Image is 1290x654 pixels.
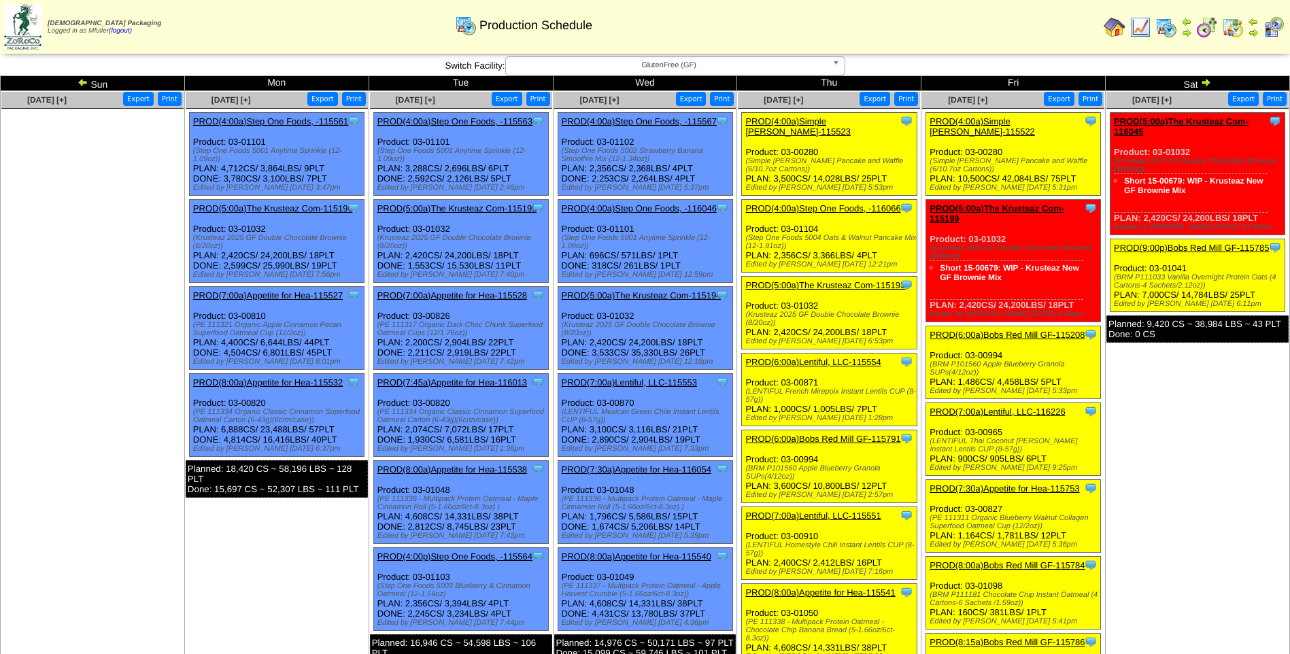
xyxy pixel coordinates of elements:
img: arrowright.gif [1181,27,1192,38]
img: Tooltip [531,462,545,476]
div: Edited by [PERSON_NAME] [DATE] 7:44pm [377,619,548,627]
img: calendarinout.gif [1222,16,1244,38]
div: (PE 111338 - Multipack Protein Oatmeal - Chocolate Chip Banana Bread (5-1.66oz/6ct-8.3oz)) [745,618,916,642]
div: (PE 111311 Organic Blueberry Walnut Collagen Superfood Oatmeal Cup (12/2oz)) [930,514,1100,530]
span: GlutenFree (GF) [511,57,827,73]
td: Sat [1106,76,1290,91]
div: (PE 111336 - Multipack Protein Oatmeal - Maple Cinnamon Roll (5-1.66oz/6ct-8.3oz) ) [377,495,548,511]
div: Edited by [PERSON_NAME] [DATE] 5:32pm [930,310,1100,318]
div: Edited by [PERSON_NAME] [DATE] 2:46pm [377,184,548,192]
div: (PE 111321 Organic Apple Cinnamon Pecan Superfood Oatmeal Cup (12/2oz)) [193,321,364,337]
div: Edited by [PERSON_NAME] [DATE] 7:42pm [377,358,548,366]
div: Edited by [PERSON_NAME] [DATE] 6:53pm [745,337,916,345]
img: Tooltip [1268,114,1282,128]
div: Product: 03-01032 PLAN: 2,420CS / 24,200LBS / 18PLT DONE: 3,533CS / 35,330LBS / 26PLT [558,287,732,370]
a: [DATE] [+] [396,95,435,105]
div: (BRM P111181 Chocolate Chip Instant Oatmeal (4 Cartons-6 Sachets /1.59oz)) [930,591,1100,607]
div: (Krusteaz 2025 GF Double Chocolate Brownie (8/20oz)) [930,244,1100,260]
div: Product: 03-01098 PLAN: 160CS / 381LBS / 1PLT [926,557,1101,630]
a: PROD(8:00a)Appetite for Hea-115540 [562,551,711,562]
img: arrowright.gif [1200,77,1211,88]
a: PROD(6:00a)Bobs Red Mill GF-115791 [745,434,900,444]
a: PROD(4:00a)Simple [PERSON_NAME]-115522 [930,116,1035,137]
img: Tooltip [1084,481,1098,495]
div: Product: 03-00820 PLAN: 2,074CS / 7,072LBS / 17PLT DONE: 1,930CS / 6,581LBS / 16PLT [373,374,548,457]
div: (BRM P101560 Apple Blueberry Granola SUPs(4/12oz)) [745,464,916,481]
img: Tooltip [531,549,545,563]
div: Product: 03-01032 PLAN: 2,420CS / 24,200LBS / 18PLT [926,200,1101,322]
div: Product: 03-01101 PLAN: 4,712CS / 3,864LBS / 9PLT DONE: 3,780CS / 3,100LBS / 7PLT [189,113,364,196]
a: PROD(7:00a)Appetite for Hea-115528 [377,290,527,300]
button: Print [158,92,182,106]
button: Print [1079,92,1102,106]
div: Product: 03-00280 PLAN: 3,500CS / 14,028LBS / 25PLT [742,113,917,196]
div: Edited by [PERSON_NAME] [DATE] 8:01pm [193,358,364,366]
img: Tooltip [347,114,360,128]
img: Tooltip [1084,405,1098,418]
img: Tooltip [1084,114,1098,128]
a: PROD(9:00p)Bobs Red Mill GF-115785 [1114,243,1269,253]
div: Product: 03-01032 PLAN: 2,420CS / 24,200LBS / 18PLT [1110,113,1285,235]
a: [DATE] [+] [211,95,251,105]
div: Planned: 9,420 CS ~ 38,984 LBS ~ 43 PLT Done: 0 CS [1106,315,1289,343]
a: PROD(4:00a)Step One Foods, -115563 [377,116,532,126]
div: (Simple [PERSON_NAME] Pancake and Waffle (6/10.7oz Cartons)) [745,157,916,173]
img: arrowleft.gif [1181,16,1192,27]
div: Edited by [PERSON_NAME] [DATE] 10:04pm [1114,223,1285,231]
div: Edited by [PERSON_NAME] [DATE] 5:37pm [562,184,732,192]
div: Product: 03-01048 PLAN: 4,608CS / 14,331LBS / 38PLT DONE: 2,812CS / 8,745LBS / 23PLT [373,461,548,544]
div: (LENTIFUL Homestyle Chili Instant Lentils CUP (8-57g)) [745,541,916,557]
img: Tooltip [531,201,545,215]
button: Export [307,92,338,106]
div: Product: 03-01103 PLAN: 2,356CS / 3,394LBS / 4PLT DONE: 2,245CS / 3,234LBS / 4PLT [373,548,548,631]
div: Planned: 18,420 CS ~ 58,196 LBS ~ 128 PLT Done: 15,697 CS ~ 52,307 LBS ~ 111 PLT [186,460,368,498]
div: Edited by [PERSON_NAME] [DATE] 2:57pm [745,491,916,499]
div: Edited by [PERSON_NAME] [DATE] 12:21pm [745,260,916,269]
div: Product: 03-00280 PLAN: 10,500CS / 42,084LBS / 75PLT [926,113,1101,196]
div: Edited by [PERSON_NAME] [DATE] 7:33pm [562,445,732,453]
div: Edited by [PERSON_NAME] [DATE] 5:36pm [930,540,1100,549]
div: (PE 111334 Organic Classic Cinnamon Superfood Oatmeal Carton (6-43g)(6crtn/case)) [193,408,364,424]
img: arrowleft.gif [1248,16,1259,27]
a: PROD(7:30a)Appetite for Hea-116054 [562,464,711,475]
a: PROD(7:45a)Appetite for Hea-116013 [377,377,527,388]
div: Edited by [PERSON_NAME] [DATE] 9:25pm [930,464,1100,472]
td: Mon [184,76,369,91]
div: Product: 03-00994 PLAN: 1,486CS / 4,458LBS / 5PLT [926,326,1101,399]
button: Export [1228,92,1259,106]
img: Tooltip [900,585,913,599]
div: Edited by [PERSON_NAME] [DATE] 5:39pm [562,532,732,540]
a: [DATE] [+] [27,95,67,105]
td: Wed [553,76,737,91]
div: (Simple [PERSON_NAME] Pancake and Waffle (6/10.7oz Cartons)) [930,157,1100,173]
div: Product: 03-01104 PLAN: 2,356CS / 3,366LBS / 4PLT [742,200,917,273]
div: Product: 03-01032 PLAN: 2,420CS / 24,200LBS / 18PLT [742,277,917,349]
div: Edited by [PERSON_NAME] [DATE] 3:47pm [193,184,364,192]
a: [DATE] [+] [579,95,619,105]
img: Tooltip [900,201,913,215]
div: (Krusteaz 2025 GF Double Chocolate Brownie (8/20oz)) [562,321,732,337]
span: [DEMOGRAPHIC_DATA] Packaging [48,20,161,27]
div: (Krusteaz 2025 GF Double Chocolate Brownie (8/20oz)) [1114,157,1285,173]
td: Sun [1,76,185,91]
a: PROD(8:00a)Bobs Red Mill GF-115784 [930,560,1085,570]
img: Tooltip [347,201,360,215]
img: Tooltip [347,288,360,302]
a: PROD(6:00a)Lentiful, LLC-115554 [745,357,881,367]
a: [DATE] [+] [1132,95,1172,105]
a: PROD(5:00a)The Krusteaz Com-115199 [930,203,1064,224]
div: Product: 03-00820 PLAN: 6,888CS / 23,488LBS / 57PLT DONE: 4,814CS / 16,416LBS / 40PLT [189,374,364,457]
button: Export [123,92,154,106]
a: PROD(5:00a)The Krusteaz Com-116045 [1114,116,1249,137]
div: (PE 111317 Organic Dark Choc Chunk Superfood Oatmeal Cups (12/1.76oz)) [377,321,548,337]
div: Edited by [PERSON_NAME] [DATE] 7:56pm [193,271,364,279]
img: Tooltip [1084,201,1098,215]
a: [DATE] [+] [764,95,803,105]
div: Edited by [PERSON_NAME] [DATE] 5:41pm [930,617,1100,625]
div: Edited by [PERSON_NAME] [DATE] 7:16pm [745,568,916,576]
a: PROD(6:00a)Bobs Red Mill GF-115208 [930,330,1085,340]
button: Print [894,92,918,106]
